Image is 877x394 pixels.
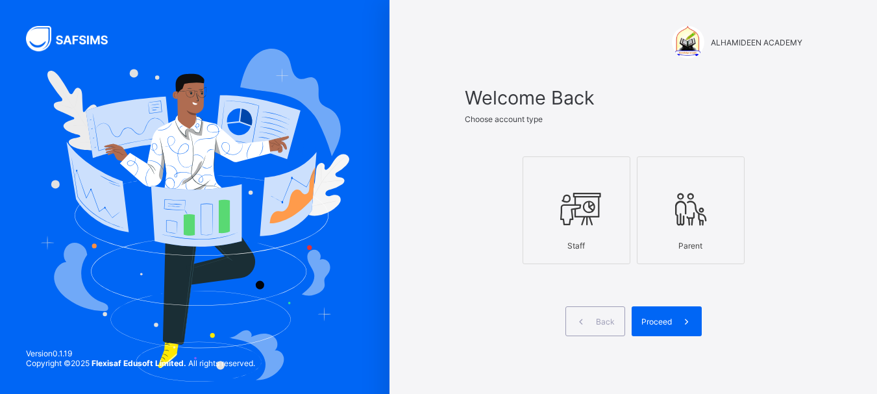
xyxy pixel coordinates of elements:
span: Welcome Back [465,86,802,109]
img: Hero Image [40,49,349,381]
span: Choose account type [465,114,543,124]
span: Copyright © 2025 All rights reserved. [26,358,255,368]
div: Staff [530,234,623,257]
img: SAFSIMS Logo [26,26,123,51]
span: ALHAMIDEEN ACADEMY [711,38,802,47]
span: Version 0.1.19 [26,349,255,358]
span: Back [596,317,615,326]
div: Parent [644,234,737,257]
strong: Flexisaf Edusoft Limited. [92,358,186,368]
span: Proceed [641,317,672,326]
